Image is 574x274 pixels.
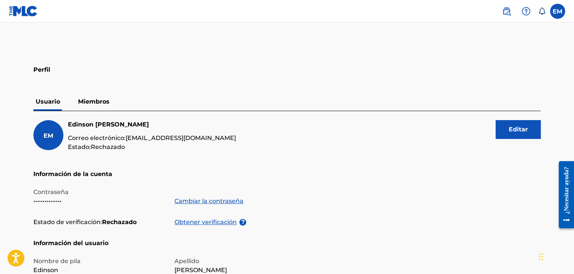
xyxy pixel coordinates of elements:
[78,98,110,105] font: Miembros
[553,155,574,235] iframe: Centro de recursos
[174,257,199,265] font: Apellido
[68,134,126,142] font: Correo electrónico:
[33,66,50,73] font: Perfil
[95,121,149,128] font: [PERSON_NAME]
[539,245,543,268] div: Arrastrar
[538,8,545,15] div: Notificaciones
[91,143,125,151] font: Rechazado
[102,218,137,226] font: Rechazado
[536,238,574,274] div: Chat Widget
[499,4,514,19] a: Búsqueda pública
[44,132,53,139] font: EM
[518,4,533,19] div: Ayuda
[33,170,112,178] font: Información de la cuenta
[68,120,236,129] h5: Edinson Martínez
[521,7,530,16] img: ayuda
[33,188,69,196] font: Contraseña
[68,143,91,151] font: Estado:
[174,197,243,205] font: Cambiar la contraseña
[536,238,574,274] iframe: Widget de chat
[9,6,38,17] img: Logotipo del MLC
[550,4,565,19] div: Menú de usuario
[241,218,245,226] font: ?
[174,266,227,274] font: [PERSON_NAME]
[33,197,62,205] font: •••••••••••••••
[509,126,528,133] font: Editar
[33,266,58,274] font: Edinson
[33,239,108,247] font: Información del usuario
[126,134,236,142] font: [EMAIL_ADDRESS][DOMAIN_NAME]
[502,7,511,16] img: buscar
[68,121,93,128] font: Edinson
[36,98,60,105] font: Usuario
[33,218,102,226] font: Estado de verificación:
[496,120,541,139] button: Editar
[174,218,237,226] font: Obtener verificación
[174,197,243,206] a: Cambiar la contraseña
[33,257,81,265] font: Nombre de pila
